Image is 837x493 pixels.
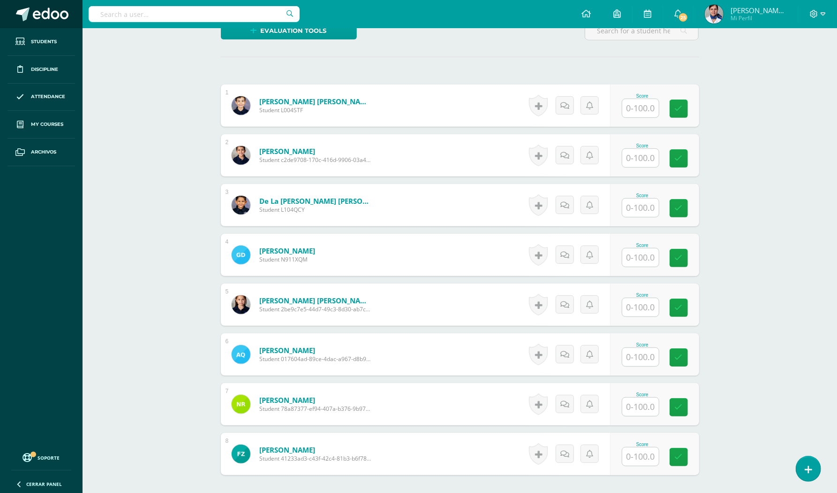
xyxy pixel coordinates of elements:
[221,21,357,39] a: Evaluation tools
[259,206,372,214] span: Student L104QCY
[622,193,663,198] div: Score
[622,248,659,267] input: 0-100.0
[259,445,372,454] a: [PERSON_NAME]
[232,345,250,364] img: 81169b74ea8fdfce3c0d26520d6fdf43.png
[232,445,250,463] img: ab3166db500f10c542f038e57254207d.png
[8,56,75,84] a: Discipline
[259,346,372,355] a: [PERSON_NAME]
[585,22,698,40] input: Search for a student here…
[31,121,63,128] span: My courses
[622,447,659,466] input: 0-100.0
[259,246,315,255] a: [PERSON_NAME]
[259,296,372,305] a: [PERSON_NAME] [PERSON_NAME]
[8,139,75,166] a: Archivos
[26,481,62,487] span: Cerrar panel
[8,111,75,139] a: My courses
[678,12,688,23] span: 25
[8,84,75,111] a: Attendance
[622,342,663,347] div: Score
[622,298,659,316] input: 0-100.0
[622,93,663,99] div: Score
[259,355,372,363] span: Student 017604ad-89ce-4dac-a967-d8b9a03ca5a8
[622,442,663,447] div: Score
[31,148,56,156] span: Archivos
[259,156,372,164] span: Student c2de9708-170c-416d-9906-03a434e94d96
[622,293,663,298] div: Score
[38,454,60,461] span: Soporte
[259,106,372,114] span: Student L004STF
[622,149,659,167] input: 0-100.0
[232,395,250,414] img: b370aedf1dcb5a437290b201d79a9625.png
[8,28,75,56] a: Students
[259,305,372,313] span: Student 2be9c7e5-44d7-49c3-8d30-ab7ca27e1eba
[89,6,300,22] input: Search a user…
[259,146,372,156] a: [PERSON_NAME]
[259,405,372,413] span: Student 78a87377-ef94-407a-b376-9b971644a842
[31,66,58,73] span: Discipline
[232,196,250,215] img: 1bd97c6ebe84f7afad30334cf693b6dc.png
[259,97,372,106] a: [PERSON_NAME] [PERSON_NAME]
[11,451,71,463] a: Soporte
[622,392,663,397] div: Score
[232,246,250,264] img: 73d672aa8e35ff4a4f929e848b12f438.png
[261,22,327,39] span: Evaluation tools
[259,255,315,263] span: Student N911XQM
[622,199,659,217] input: 0-100.0
[622,99,659,117] input: 0-100.0
[731,6,787,15] span: [PERSON_NAME] [PERSON_NAME]
[232,295,250,314] img: 21eab84993a590129734dae4d2d7dbaf.png
[622,348,659,366] input: 0-100.0
[622,143,663,148] div: Score
[622,243,663,248] div: Score
[259,454,372,462] span: Student 41233ad3-c43f-42c4-81b3-b6f78bb6401a
[731,14,787,22] span: Mi Perfil
[259,395,372,405] a: [PERSON_NAME]
[259,196,372,206] a: De la [PERSON_NAME] [PERSON_NAME]
[705,5,724,23] img: 1792bf0c86e4e08ac94418cc7cb908c7.png
[622,398,659,416] input: 0-100.0
[31,38,57,46] span: Students
[232,146,250,165] img: 52add4e275abe67bcfe05d3f47df16cf.png
[232,96,250,115] img: f31876f03edbe0e02963a189f58a2a6f.png
[31,93,65,100] span: Attendance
